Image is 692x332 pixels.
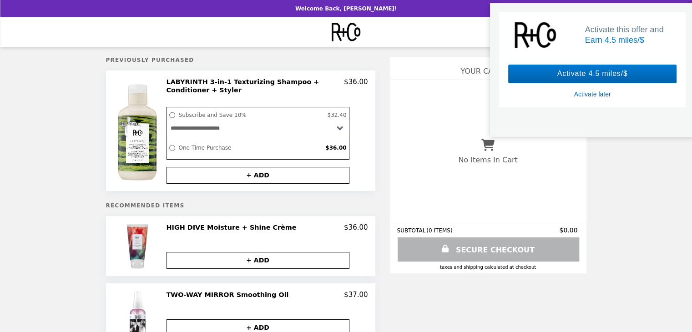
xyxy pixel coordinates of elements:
div: Taxes and Shipping calculated at checkout [397,265,579,270]
span: ( 0 ITEMS ) [426,227,452,234]
label: $36.00 [323,142,349,153]
img: HIGH DIVE Moisture + Shine Crème [126,223,151,269]
img: LABYRINTH 3-in-1 Texturizing Shampoo + Conditioner + Styler [115,78,162,184]
button: + ADD [167,167,349,184]
p: No Items In Cart [458,156,517,164]
h5: Recommended Items [106,202,375,209]
h2: TWO-WAY MIRROR Smoothing Oil [167,291,293,299]
label: $32.40 [325,110,349,121]
p: $37.00 [344,291,368,299]
label: Subscribe and Save 10% [177,110,325,121]
select: Select a subscription option [167,121,349,136]
h2: HIGH DIVE Moisture + Shine Crème [167,223,300,231]
span: YOUR CART [460,67,502,75]
span: $0.00 [559,226,579,234]
h2: LABYRINTH 3-in-1 Texturizing Shampoo + Conditioner + Styler [167,78,344,95]
p: $36.00 [344,223,368,231]
button: + ADD [167,252,349,269]
label: One Time Purchase [177,142,323,153]
h5: Previously Purchased [106,57,375,63]
img: Brand Logo [331,23,361,41]
span: SUBTOTAL [397,227,427,234]
p: $36.00 [344,78,368,95]
p: Welcome Back, [PERSON_NAME]! [295,5,397,12]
